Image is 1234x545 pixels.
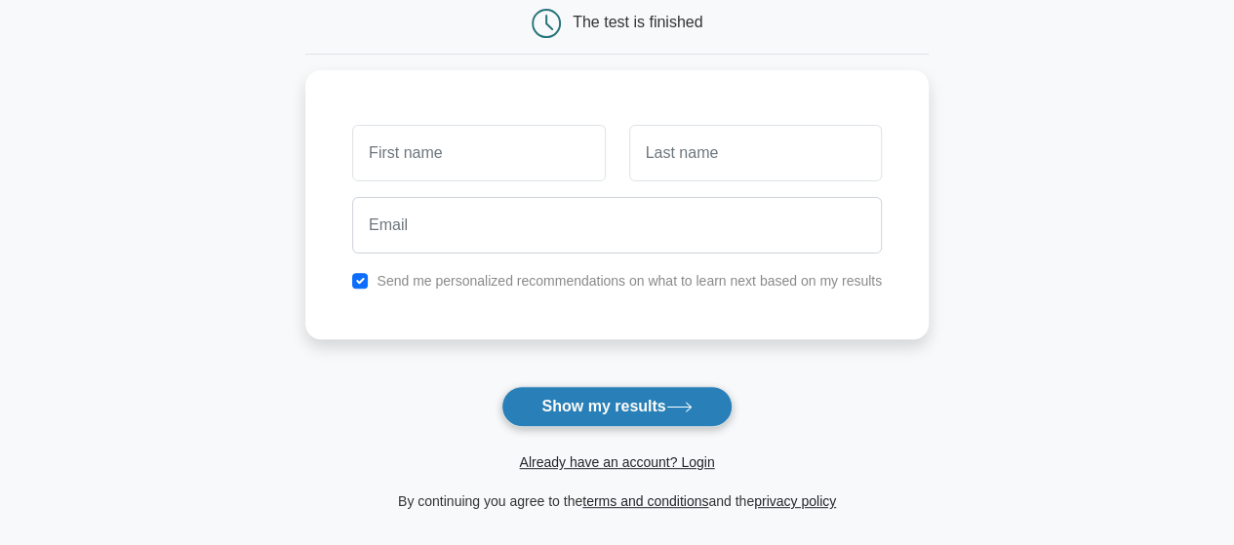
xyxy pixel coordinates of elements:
input: Last name [629,125,882,181]
input: First name [352,125,605,181]
a: Already have an account? Login [519,454,714,470]
input: Email [352,197,882,253]
a: privacy policy [754,493,836,509]
button: Show my results [501,386,732,427]
label: Send me personalized recommendations on what to learn next based on my results [377,273,882,289]
a: terms and conditions [582,493,708,509]
div: The test is finished [573,14,702,30]
div: By continuing you agree to the and the [294,489,940,513]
